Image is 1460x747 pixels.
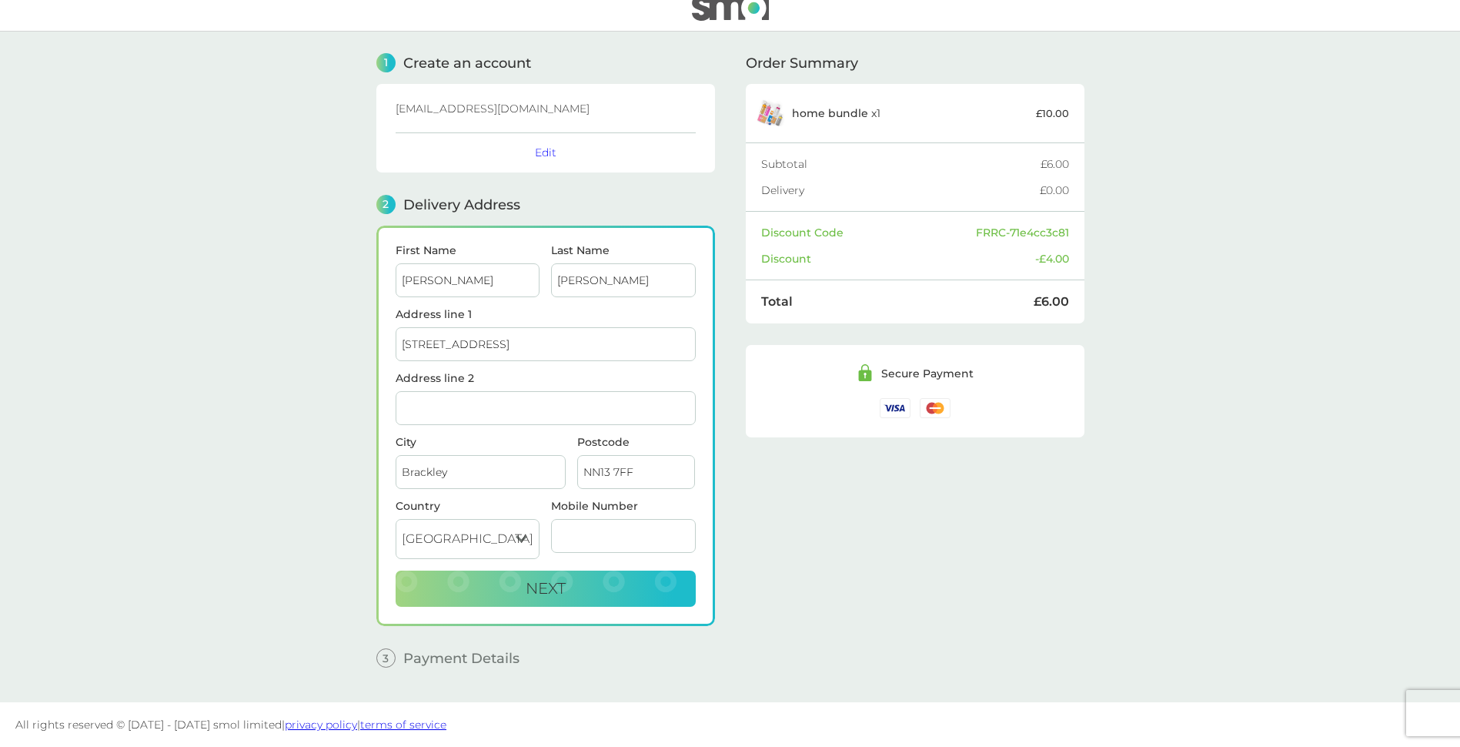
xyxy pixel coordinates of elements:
button: Next [396,571,696,608]
label: Address line 2 [396,373,696,384]
label: First Name [396,245,540,256]
span: Next [526,579,566,598]
div: Delivery [761,185,1040,196]
div: Discount [761,253,1035,264]
img: /assets/icons/cards/visa.svg [880,398,910,417]
div: Discount Code [761,227,976,238]
div: Subtotal [761,159,1041,169]
label: Postcode [577,437,696,447]
label: City [396,437,566,447]
div: Secure Payment [881,368,974,379]
img: /assets/icons/cards/mastercard.svg [920,398,951,417]
span: [EMAIL_ADDRESS][DOMAIN_NAME] [396,102,590,116]
span: home bundle [792,106,868,120]
div: -£4.00 [1035,253,1069,264]
span: 3 [376,648,396,668]
div: £6.00 [1034,296,1069,308]
div: £6.00 [1041,159,1069,169]
p: £10.00 [1036,106,1069,122]
label: Mobile Number [551,501,696,511]
div: Country [396,501,540,511]
span: Delivery Address [403,198,520,212]
span: 2 [376,195,396,214]
label: Last Name [551,245,696,256]
div: £0.00 [1040,185,1069,196]
span: Payment Details [403,652,520,665]
div: FRRC-71e4cc3c81 [976,227,1069,238]
label: Address line 1 [396,309,696,320]
a: terms of service [360,718,446,732]
p: x 1 [792,107,880,119]
span: Order Summary [746,56,858,70]
button: Edit [535,146,556,159]
span: 1 [376,53,396,72]
span: Create an account [403,56,531,70]
a: privacy policy [285,718,357,732]
div: Total [761,296,1034,308]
